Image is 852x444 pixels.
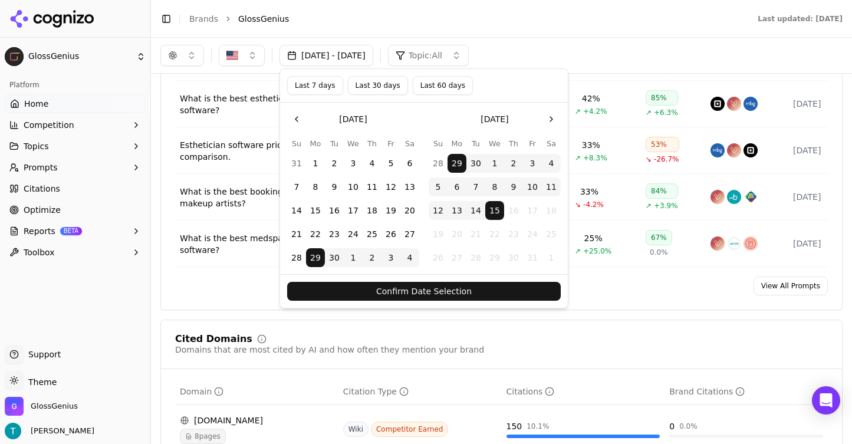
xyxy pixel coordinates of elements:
span: Topic: All [409,50,442,61]
div: [DATE] [793,191,848,203]
div: Open Intercom Messenger [812,386,840,415]
button: Saturday, October 4th, 2025, selected [400,248,419,267]
span: 0.0% [650,248,668,257]
span: ↗ [575,246,581,256]
button: Tuesday, September 30th, 2025, selected [325,248,344,267]
button: Sunday, September 14th, 2025 [287,201,306,220]
span: Toolbox [24,246,55,258]
button: Toolbox [5,243,146,262]
span: ↘ [575,200,581,209]
span: Reports [24,225,55,237]
button: Sunday, September 7th, 2025 [287,177,306,196]
span: Citations [24,183,60,195]
div: Data table [175,8,828,267]
button: Topics [5,137,146,156]
a: Citations [5,179,146,198]
th: brandCitationCount [665,379,828,405]
img: square [710,97,725,111]
span: ↗ [575,107,581,116]
span: +4.2% [583,107,607,116]
button: Sunday, August 31st, 2025 [287,154,306,173]
th: Monday [448,138,466,149]
img: zenoti [727,236,741,251]
button: Saturday, October 11th, 2025, selected [542,177,561,196]
img: GlossGenius [5,47,24,66]
span: Wiki [343,422,369,437]
button: Monday, September 15th, 2025 [306,201,325,220]
button: Go to the Previous Month [287,110,306,129]
span: ↘ [646,154,652,164]
img: GlossGenius [5,397,24,416]
div: 10.1 % [527,422,549,431]
button: Tuesday, October 14th, 2025, selected [466,201,485,220]
span: Competition [24,119,74,131]
button: Tuesday, September 30th, 2025, selected [466,154,485,173]
button: Friday, October 3rd, 2025, selected [381,248,400,267]
button: Monday, October 13th, 2025, selected [448,201,466,220]
span: ↗ [575,153,581,163]
img: mindbody [744,97,758,111]
div: Citations [506,386,555,397]
img: booksy [727,190,741,204]
button: Wednesday, October 1st, 2025, selected [344,248,363,267]
span: Theme [24,377,57,387]
img: vagaro [710,190,725,204]
span: +6.3% [654,108,678,117]
button: Wednesday, October 8th, 2025, selected [485,177,504,196]
span: Topics [24,140,49,152]
button: Thursday, October 2nd, 2025, selected [363,248,381,267]
button: Thursday, September 25th, 2025 [363,225,381,244]
th: Wednesday [485,138,504,149]
div: [DATE] [793,98,848,110]
button: Tuesday, September 16th, 2025 [325,201,344,220]
button: Wednesday, September 3rd, 2025 [344,154,363,173]
span: Prompts [24,162,58,173]
nav: breadcrumb [189,13,734,25]
button: Monday, September 29th, 2025, selected [448,154,466,173]
div: 150 [506,420,522,432]
a: What is the best booking app for makeup artists? [180,186,318,209]
img: vagaro [727,97,741,111]
button: Sunday, October 5th, 2025, selected [429,177,448,196]
button: Monday, October 6th, 2025, selected [448,177,466,196]
div: 33% [582,139,600,151]
span: Competitor Earned [371,422,449,437]
button: Competition [5,116,146,134]
button: Friday, September 5th, 2025 [381,154,400,173]
button: Go to the Next Month [542,110,561,129]
button: Saturday, September 6th, 2025 [400,154,419,173]
span: [PERSON_NAME] [26,426,94,436]
div: Last updated: [DATE] [758,14,843,24]
th: Friday [523,138,542,149]
div: Citation Type [343,386,409,397]
span: +8.3% [583,153,607,163]
button: Monday, September 1st, 2025 [306,154,325,173]
button: Tuesday, September 2nd, 2025 [325,154,344,173]
a: Esthetician software pricing comparison. [180,139,318,163]
button: Today, Wednesday, October 15th, 2025, selected [485,201,504,220]
a: What is the best esthetician software? [180,93,318,116]
button: Last 7 days [287,76,343,95]
table: September 2025 [287,138,419,267]
button: Last 30 days [348,76,408,95]
a: What is the best medspa software? [180,232,318,256]
span: -4.2% [583,200,604,209]
div: [DATE] [793,238,848,249]
button: Wednesday, October 1st, 2025, selected [485,154,504,173]
div: Platform [5,75,146,94]
button: Thursday, September 4th, 2025 [363,154,381,173]
button: Friday, October 10th, 2025, selected [523,177,542,196]
button: Open organization switcher [5,397,78,416]
button: Last 60 days [413,76,473,95]
button: Tuesday, October 7th, 2025, selected [466,177,485,196]
th: Sunday [287,138,306,149]
button: Friday, October 3rd, 2025, selected [523,154,542,173]
div: Domain [180,386,223,397]
div: 25% [584,232,603,244]
span: 8 pages [180,429,226,444]
a: Optimize [5,200,146,219]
